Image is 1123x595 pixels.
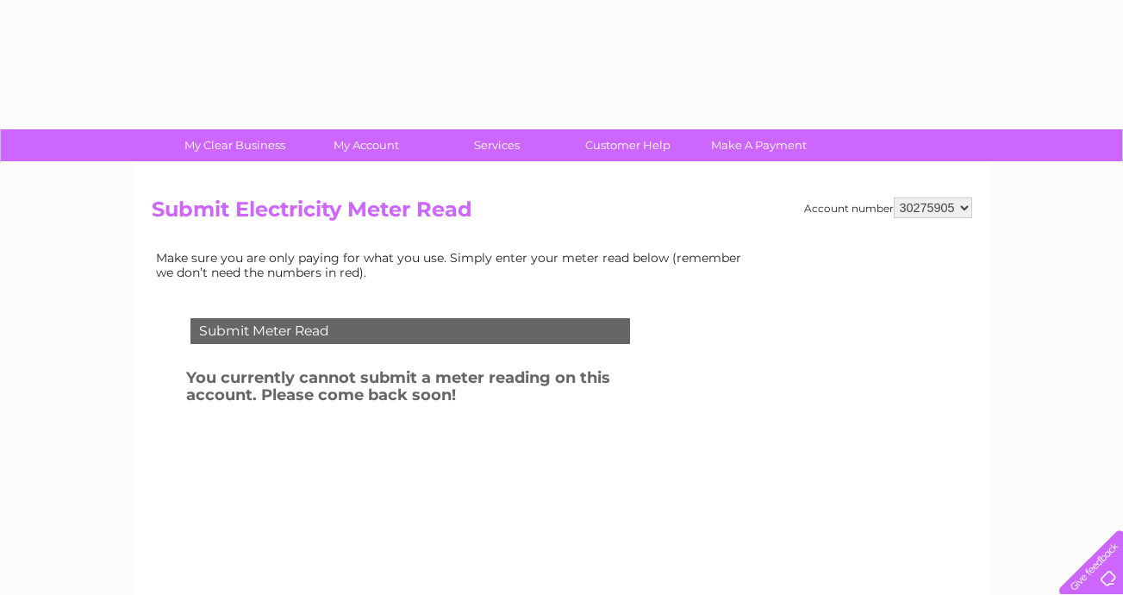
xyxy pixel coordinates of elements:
a: My Clear Business [164,129,306,161]
h2: Submit Electricity Meter Read [152,197,972,230]
a: Customer Help [557,129,699,161]
a: Services [426,129,568,161]
div: Account number [804,197,972,218]
a: Make A Payment [688,129,830,161]
a: My Account [295,129,437,161]
h3: You currently cannot submit a meter reading on this account. Please come back soon! [186,366,676,413]
div: Submit Meter Read [190,318,630,344]
td: Make sure you are only paying for what you use. Simply enter your meter read below (remember we d... [152,247,755,283]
